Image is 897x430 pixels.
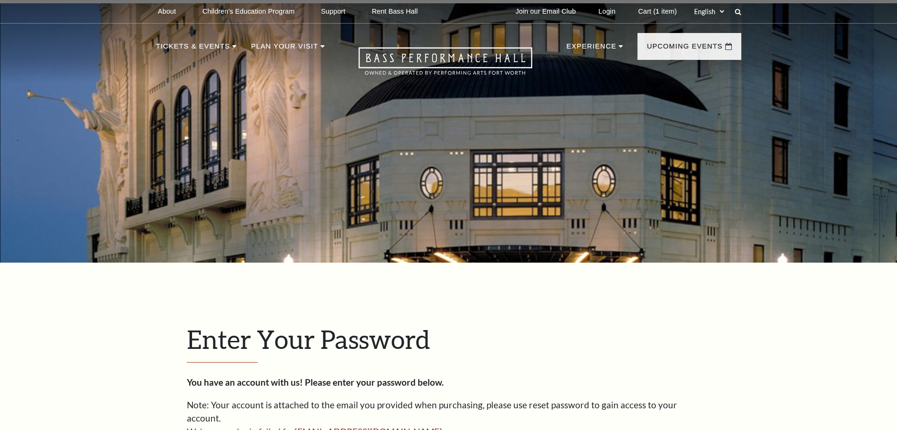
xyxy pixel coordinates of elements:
[187,398,711,425] p: Note: Your account is attached to the email you provided when purchasing, please use reset passwo...
[251,41,318,58] p: Plan Your Visit
[321,8,345,16] p: Support
[156,41,230,58] p: Tickets & Events
[566,41,616,58] p: Experience
[187,377,303,388] strong: You have an account with us!
[187,324,430,354] span: Enter Your Password
[158,8,176,16] p: About
[305,377,444,388] strong: Please enter your password below.
[647,41,723,58] p: Upcoming Events
[202,8,294,16] p: Children's Education Program
[372,8,418,16] p: Rent Bass Hall
[692,7,726,16] select: Select:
